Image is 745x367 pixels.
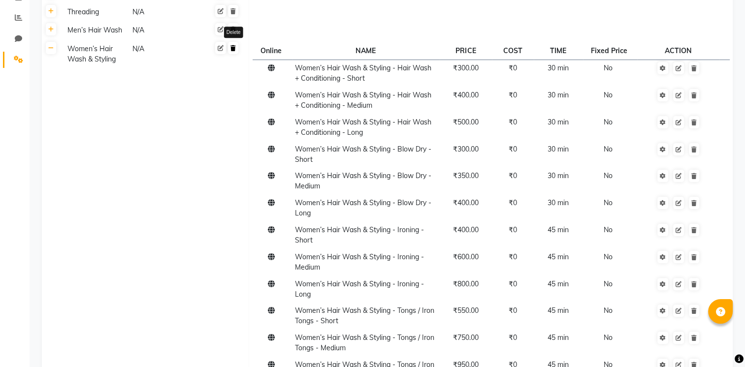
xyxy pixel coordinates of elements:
span: ₹0 [509,252,517,261]
span: ₹0 [509,306,517,315]
span: 30 min [548,198,569,207]
span: ₹0 [509,145,517,153]
div: N/A [131,24,195,36]
span: ₹400.00 [453,91,479,99]
span: ₹0 [509,279,517,288]
span: No [604,225,613,234]
span: ₹400.00 [453,225,479,234]
span: 45 min [548,279,569,288]
span: No [604,306,613,315]
span: ₹0 [509,118,517,126]
div: N/A [131,43,195,65]
span: ₹0 [509,333,517,342]
span: ₹0 [509,198,517,207]
div: N/A [131,6,195,18]
span: ₹800.00 [453,279,479,288]
span: ₹300.00 [453,63,479,72]
span: 30 min [548,118,569,126]
span: ₹750.00 [453,333,479,342]
span: ₹550.00 [453,306,479,315]
span: 30 min [548,91,569,99]
span: No [604,279,613,288]
span: No [604,118,613,126]
span: No [604,171,613,180]
span: ₹300.00 [453,145,479,153]
span: Women’s Hair Wash & Styling - Ironing - Long [295,279,424,299]
span: No [604,63,613,72]
th: COST [492,43,534,60]
div: Women’s Hair Wash & Styling [64,43,127,65]
th: ACTION [637,43,719,60]
th: TIME [534,43,583,60]
span: Women’s Hair Wash & Styling - Hair Wash + Conditioning - Short [295,63,431,83]
div: Men’s Hair Wash [64,24,127,36]
span: Women’s Hair Wash & Styling - Blow Dry - Medium [295,171,431,190]
span: ₹350.00 [453,171,479,180]
span: ₹0 [509,63,517,72]
span: Women’s Hair Wash & Styling - Tongs / Iron Tongs - Medium [295,333,434,352]
span: Women’s Hair Wash & Styling - Hair Wash + Conditioning - Medium [295,91,431,110]
span: No [604,91,613,99]
span: 30 min [548,63,569,72]
div: Threading [64,6,127,18]
th: Fixed Price [583,43,637,60]
span: ₹0 [509,171,517,180]
span: No [604,145,613,153]
span: 30 min [548,171,569,180]
span: ₹600.00 [453,252,479,261]
span: No [604,198,613,207]
span: Women’s Hair Wash & Styling - Blow Dry - Short [295,145,431,164]
span: Women’s Hair Wash & Styling - Ironing - Medium [295,252,424,272]
div: Delete [224,27,243,38]
span: ₹400.00 [453,198,479,207]
span: Women’s Hair Wash & Styling - Ironing - Short [295,225,424,245]
span: ₹0 [509,225,517,234]
span: Women’s Hair Wash & Styling - Tongs / Iron Tongs - Short [295,306,434,325]
th: NAME [292,43,440,60]
span: ₹500.00 [453,118,479,126]
span: 30 min [548,145,569,153]
span: No [604,252,613,261]
span: Women’s Hair Wash & Styling - Hair Wash + Conditioning - Long [295,118,431,137]
span: ₹0 [509,91,517,99]
span: 45 min [548,225,569,234]
th: PRICE [440,43,492,60]
span: Women’s Hair Wash & Styling - Blow Dry - Long [295,198,431,217]
span: 45 min [548,252,569,261]
span: 45 min [548,333,569,342]
th: Online [253,43,292,60]
span: No [604,333,613,342]
span: 45 min [548,306,569,315]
